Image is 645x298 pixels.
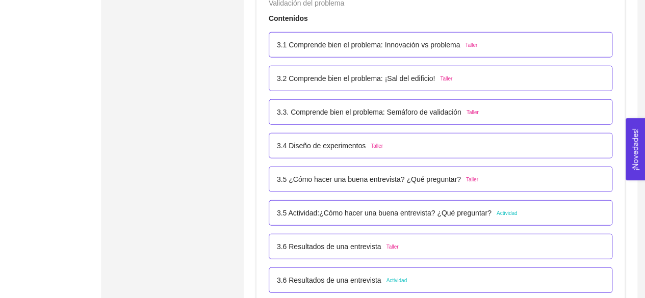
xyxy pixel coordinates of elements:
button: Open Feedback Widget [626,118,645,180]
span: Taller [371,142,383,150]
p: 3.6 Resultados de una entrevista [277,275,381,286]
strong: Contenidos [269,14,308,22]
span: Taller [465,41,477,49]
p: 3.4 Diseño de experimentos [277,140,366,151]
p: 3.5 Actividad:¿Cómo hacer una buena entrevista? ¿Qué preguntar? [277,207,492,219]
span: Actividad [497,209,518,218]
span: Taller [386,243,398,251]
p: 3.1 Comprende bien el problema: Innovación vs problema [277,39,460,50]
span: Actividad [386,277,407,285]
p: 3.5 ¿Cómo hacer una buena entrevista? ¿Qué preguntar? [277,174,461,185]
p: 3.2 Comprende bien el problema: ¡Sal del edificio! [277,73,435,84]
p: 3.3. Comprende bien el problema: Semáforo de validación [277,106,461,118]
span: Taller [440,75,452,83]
span: Taller [466,176,478,184]
span: Taller [467,109,479,117]
p: 3.6 Resultados de una entrevista [277,241,381,252]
